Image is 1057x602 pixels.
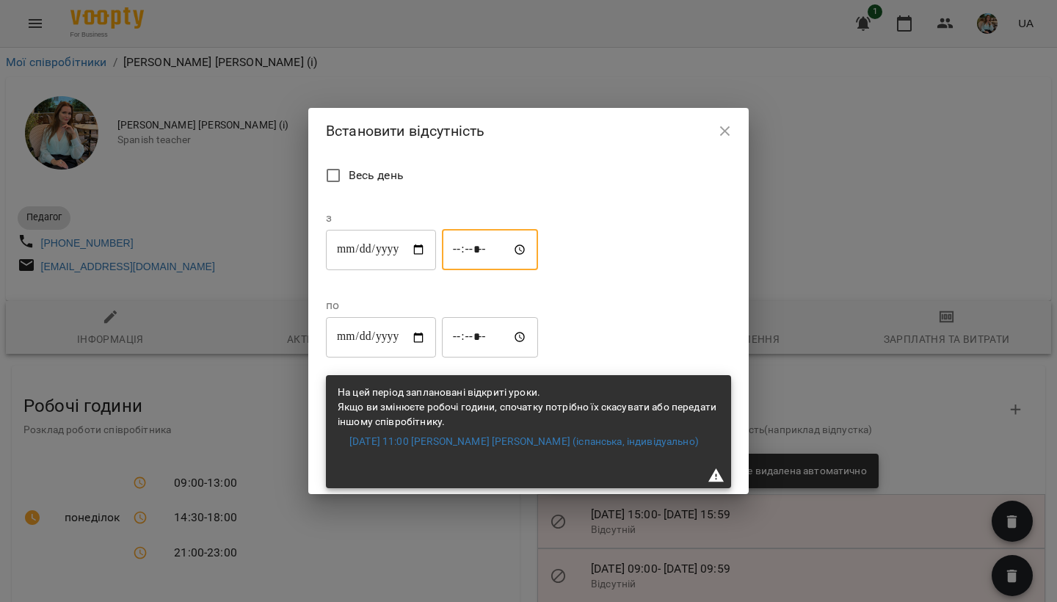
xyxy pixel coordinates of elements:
[326,120,731,142] h2: Встановити відсутність
[349,435,699,449] a: [DATE] 11:00 [PERSON_NAME] [PERSON_NAME] (іспанська, індивідуально)
[326,212,538,224] label: з
[338,386,716,427] span: На цей період заплановані відкриті уроки. Якщо ви змінюєте робочі години, спочатку потрібно їх ск...
[349,167,404,184] span: Весь день
[326,300,538,311] label: по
